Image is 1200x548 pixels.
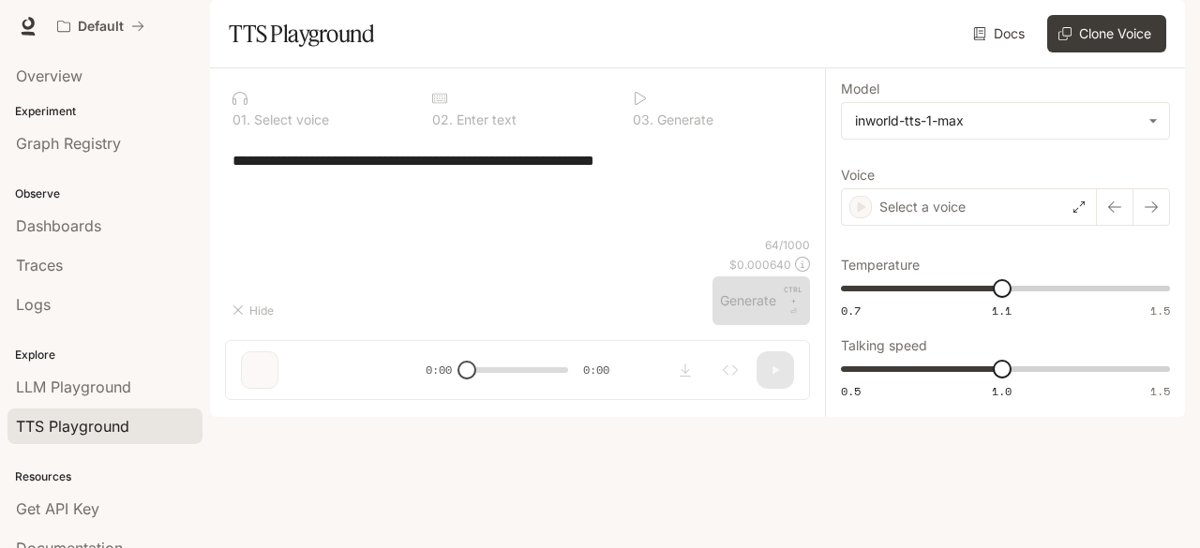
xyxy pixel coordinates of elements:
[841,383,861,399] span: 0.5
[841,303,861,318] span: 0.7
[855,111,1139,130] div: inworld-tts-1-max
[1150,303,1170,318] span: 1.5
[432,113,453,126] p: 0 2 .
[49,7,153,45] button: All workspaces
[992,383,1012,399] span: 1.0
[225,295,285,325] button: Hide
[879,198,966,216] p: Select a voice
[653,113,713,126] p: Generate
[765,237,810,253] p: 64 / 1000
[232,113,250,126] p: 0 1 .
[841,82,879,96] p: Model
[78,19,124,35] p: Default
[992,303,1012,318] span: 1.1
[841,169,875,182] p: Voice
[250,113,329,126] p: Select voice
[841,259,920,272] p: Temperature
[969,15,1032,52] a: Docs
[229,15,374,52] h1: TTS Playground
[1047,15,1166,52] button: Clone Voice
[841,339,927,352] p: Talking speed
[842,103,1169,139] div: inworld-tts-1-max
[1150,383,1170,399] span: 1.5
[633,113,653,126] p: 0 3 .
[453,113,517,126] p: Enter text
